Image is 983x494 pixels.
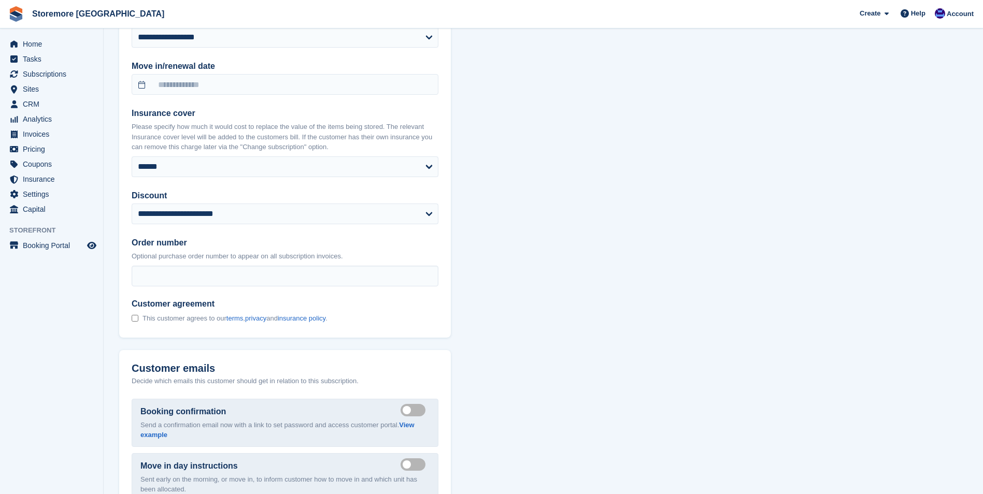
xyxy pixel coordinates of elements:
img: Angela [935,8,945,19]
p: Send a confirmation email now with a link to set password and access customer portal. [140,420,430,440]
label: Move in day instructions [140,460,238,472]
a: Preview store [86,239,98,252]
p: Decide which emails this customer should get in relation to this subscription. [132,376,438,386]
span: Sites [23,82,85,96]
label: Send booking confirmation email [401,410,430,411]
img: stora-icon-8386f47178a22dfd0bd8f6a31ec36ba5ce8667c1dd55bd0f319d3a0aa187defe.svg [8,6,24,22]
p: Optional purchase order number to appear on all subscription invoices. [132,251,438,261]
a: terms [226,314,244,322]
span: Customer agreement [132,299,327,309]
span: Tasks [23,52,85,66]
label: Insurance cover [132,107,438,120]
a: menu [5,37,98,51]
span: Booking Portal [23,238,85,253]
label: Discount [132,190,438,202]
label: Order number [132,237,438,249]
a: insurance policy [278,314,325,322]
span: Account [947,9,974,19]
span: Analytics [23,112,85,126]
span: Create [860,8,880,19]
a: menu [5,112,98,126]
span: This customer agrees to our , and . [143,314,327,323]
a: menu [5,82,98,96]
a: menu [5,127,98,141]
a: menu [5,97,98,111]
a: menu [5,172,98,186]
a: menu [5,157,98,171]
label: Booking confirmation [140,405,226,418]
a: menu [5,238,98,253]
span: Pricing [23,142,85,156]
a: menu [5,187,98,201]
span: Subscriptions [23,67,85,81]
p: Please specify how much it would cost to replace the value of the items being stored. The relevan... [132,122,438,152]
a: privacy [245,314,266,322]
a: View example [140,421,415,439]
a: menu [5,67,98,81]
span: Invoices [23,127,85,141]
span: CRM [23,97,85,111]
label: Send move in day email [401,464,430,466]
input: Customer agreement This customer agrees to ourterms,privacyandinsurance policy. [132,315,138,322]
a: menu [5,142,98,156]
span: Coupons [23,157,85,171]
a: menu [5,52,98,66]
span: Insurance [23,172,85,186]
span: Help [911,8,925,19]
span: Home [23,37,85,51]
span: Storefront [9,225,103,236]
a: menu [5,202,98,216]
label: Move in/renewal date [132,60,438,72]
a: Storemore [GEOGRAPHIC_DATA] [28,5,168,22]
span: Settings [23,187,85,201]
h2: Customer emails [132,362,438,374]
span: Capital [23,202,85,216]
